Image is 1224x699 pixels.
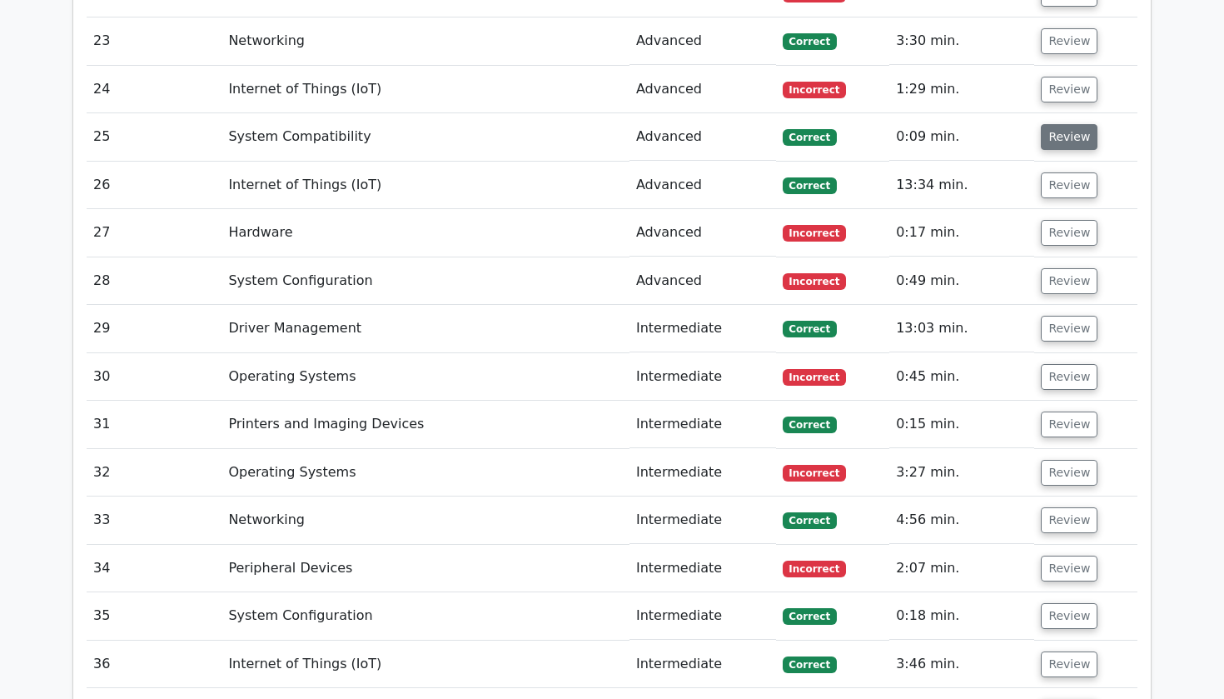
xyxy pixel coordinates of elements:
[889,209,1034,257] td: 0:17 min.
[87,17,221,65] td: 23
[87,545,221,592] td: 34
[629,401,776,448] td: Intermediate
[783,82,847,98] span: Incorrect
[221,497,629,544] td: Networking
[1041,77,1097,102] button: Review
[889,401,1034,448] td: 0:15 min.
[629,545,776,592] td: Intermediate
[629,641,776,688] td: Intermediate
[629,113,776,161] td: Advanced
[221,162,629,209] td: Internet of Things (IoT)
[889,17,1034,65] td: 3:30 min.
[1041,652,1097,677] button: Review
[1041,172,1097,198] button: Review
[629,497,776,544] td: Intermediate
[221,353,629,401] td: Operating Systems
[221,209,629,257] td: Hardware
[783,561,847,577] span: Incorrect
[87,353,221,401] td: 30
[221,592,629,640] td: System Configuration
[783,512,837,529] span: Correct
[783,657,837,673] span: Correct
[629,257,776,305] td: Advanced
[1041,460,1097,486] button: Review
[87,113,221,161] td: 25
[889,162,1034,209] td: 13:34 min.
[87,305,221,352] td: 29
[221,449,629,497] td: Operating Systems
[889,66,1034,113] td: 1:29 min.
[629,17,776,65] td: Advanced
[87,641,221,688] td: 36
[1041,412,1097,437] button: Review
[1041,316,1097,342] button: Review
[629,592,776,640] td: Intermediate
[1041,507,1097,533] button: Review
[783,369,847,386] span: Incorrect
[889,641,1034,688] td: 3:46 min.
[889,592,1034,640] td: 0:18 min.
[1041,220,1097,246] button: Review
[87,449,221,497] td: 32
[87,66,221,113] td: 24
[629,449,776,497] td: Intermediate
[783,465,847,482] span: Incorrect
[629,305,776,352] td: Intermediate
[783,225,847,242] span: Incorrect
[221,545,629,592] td: Peripheral Devices
[889,113,1034,161] td: 0:09 min.
[87,162,221,209] td: 26
[889,353,1034,401] td: 0:45 min.
[783,177,837,194] span: Correct
[221,401,629,448] td: Printers and Imaging Devices
[1041,364,1097,390] button: Review
[1041,556,1097,582] button: Review
[87,497,221,544] td: 33
[221,641,629,688] td: Internet of Things (IoT)
[87,257,221,305] td: 28
[221,257,629,305] td: System Configuration
[889,497,1034,544] td: 4:56 min.
[221,66,629,113] td: Internet of Things (IoT)
[783,608,837,625] span: Correct
[87,401,221,448] td: 31
[889,545,1034,592] td: 2:07 min.
[889,305,1034,352] td: 13:03 min.
[629,209,776,257] td: Advanced
[783,417,837,433] span: Correct
[889,257,1034,305] td: 0:49 min.
[87,592,221,640] td: 35
[1041,124,1097,150] button: Review
[629,353,776,401] td: Intermediate
[783,33,837,50] span: Correct
[889,449,1034,497] td: 3:27 min.
[1041,603,1097,629] button: Review
[629,66,776,113] td: Advanced
[1041,28,1097,54] button: Review
[221,113,629,161] td: System Compatibility
[221,305,629,352] td: Driver Management
[783,129,837,146] span: Correct
[1041,268,1097,294] button: Review
[783,321,837,337] span: Correct
[783,273,847,290] span: Incorrect
[87,209,221,257] td: 27
[629,162,776,209] td: Advanced
[221,17,629,65] td: Networking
